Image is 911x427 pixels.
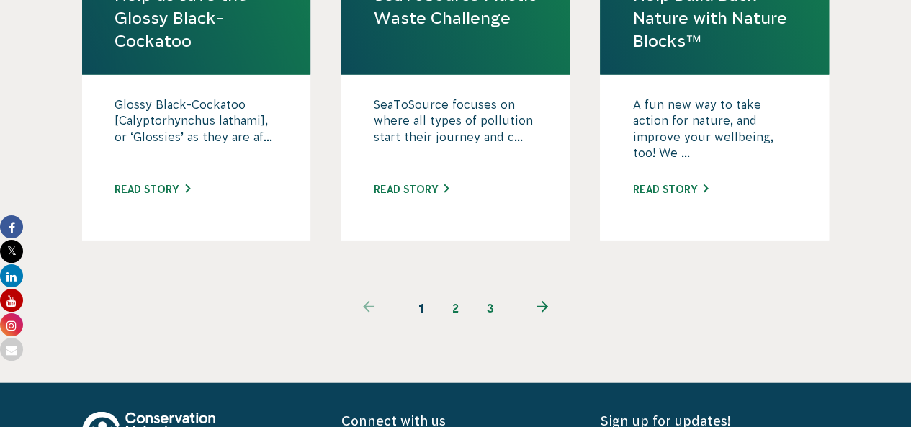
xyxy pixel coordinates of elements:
[632,96,796,168] p: A fun new way to take action for nature, and improve your wellbeing, too! We ...
[115,184,190,195] a: Read story
[404,291,439,325] span: 1
[334,291,578,325] ul: Pagination
[473,291,508,325] a: 3
[439,291,473,325] a: 2
[632,184,708,195] a: Read story
[115,96,279,168] p: Glossy Black-Cockatoo [Calyptorhynchus lathami], or ‘Glossies’ as they are af...
[373,184,449,195] a: Read story
[373,96,537,168] p: SeaToSource focuses on where all types of pollution start their journey and c...
[508,291,578,325] a: Next page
